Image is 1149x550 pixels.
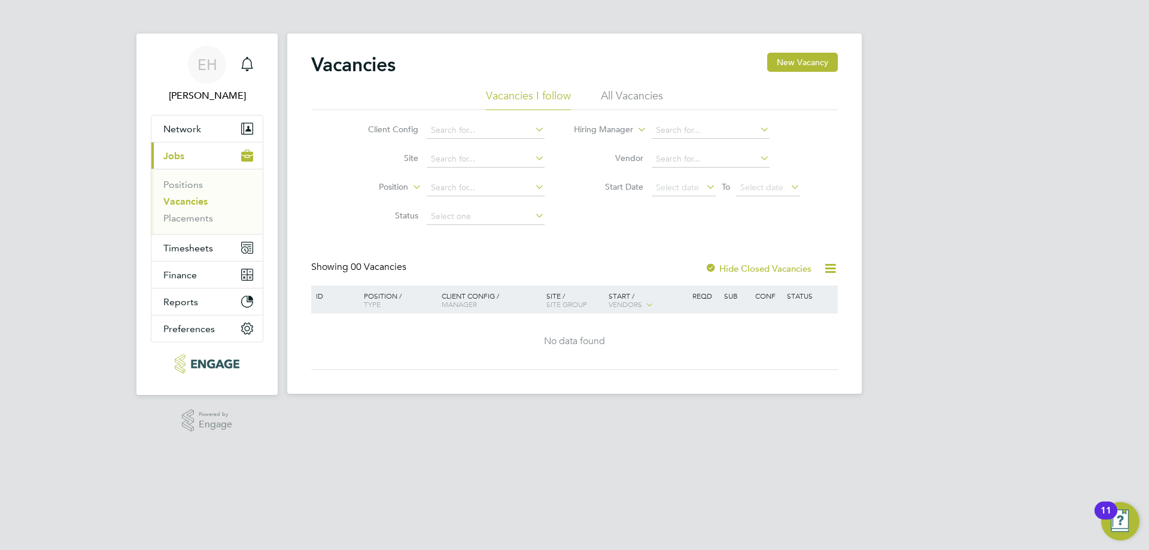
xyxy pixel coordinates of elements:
a: Placements [163,212,213,224]
label: Start Date [574,181,643,192]
div: Position / [355,285,439,314]
label: Status [349,210,418,221]
span: EH [197,57,217,72]
button: Finance [151,262,263,288]
h2: Vacancies [311,53,396,77]
span: To [718,179,734,195]
button: Open Resource Center, 11 new notifications [1101,502,1139,540]
span: Timesheets [163,242,213,254]
div: ID [313,285,355,306]
img: xede-logo-retina.png [175,354,239,373]
button: Jobs [151,142,263,169]
label: Vendor [574,153,643,163]
a: Positions [163,179,203,190]
input: Search for... [652,122,770,139]
div: No data found [313,335,836,348]
span: Select date [740,182,783,193]
div: Showing [311,261,409,274]
a: Powered byEngage [182,409,233,432]
input: Search for... [427,122,545,139]
label: Client Config [349,124,418,135]
div: Conf [752,285,783,306]
div: Status [784,285,836,306]
label: Hide Closed Vacancies [705,263,811,274]
button: Reports [151,288,263,315]
div: Reqd [689,285,721,306]
div: Sub [721,285,752,306]
div: Site / [543,285,606,314]
span: Powered by [199,409,232,420]
button: Network [151,116,263,142]
a: EH[PERSON_NAME] [151,45,263,103]
button: New Vacancy [767,53,838,72]
span: Manager [442,299,477,309]
a: Vacancies [163,196,208,207]
input: Search for... [427,151,545,168]
div: Client Config / [439,285,543,314]
span: Preferences [163,323,215,335]
span: Type [364,299,381,309]
div: Jobs [151,169,263,234]
label: Site [349,153,418,163]
span: Engage [199,420,232,430]
li: Vacancies I follow [486,89,571,110]
label: Position [339,181,408,193]
nav: Main navigation [136,34,278,395]
button: Preferences [151,315,263,342]
span: Jobs [163,150,184,162]
span: Network [163,123,201,135]
span: Finance [163,269,197,281]
input: Select one [427,208,545,225]
span: Select date [656,182,699,193]
span: Vendors [609,299,642,309]
span: 00 Vacancies [351,261,406,273]
button: Timesheets [151,235,263,261]
div: Start / [606,285,689,315]
label: Hiring Manager [564,124,633,136]
input: Search for... [652,151,770,168]
input: Search for... [427,180,545,196]
span: Ella Hales [151,89,263,103]
a: Go to home page [151,354,263,373]
li: All Vacancies [601,89,663,110]
span: Site Group [546,299,587,309]
div: 11 [1101,511,1111,526]
span: Reports [163,296,198,308]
